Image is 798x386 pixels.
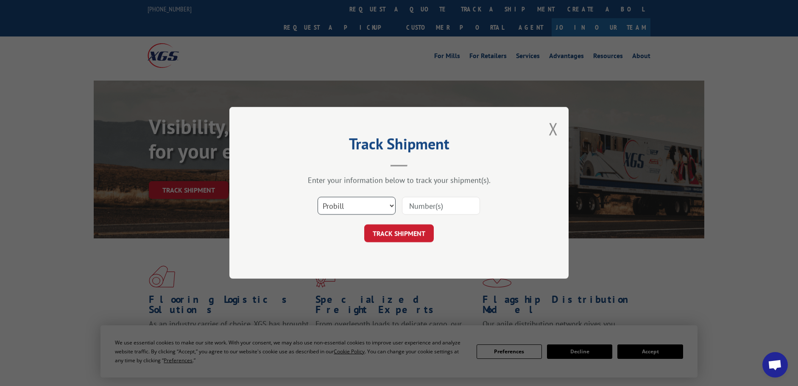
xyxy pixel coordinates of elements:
[549,117,558,140] button: Close modal
[762,352,788,378] div: Open chat
[402,197,480,215] input: Number(s)
[272,138,526,154] h2: Track Shipment
[364,225,434,243] button: TRACK SHIPMENT
[272,176,526,185] div: Enter your information below to track your shipment(s).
